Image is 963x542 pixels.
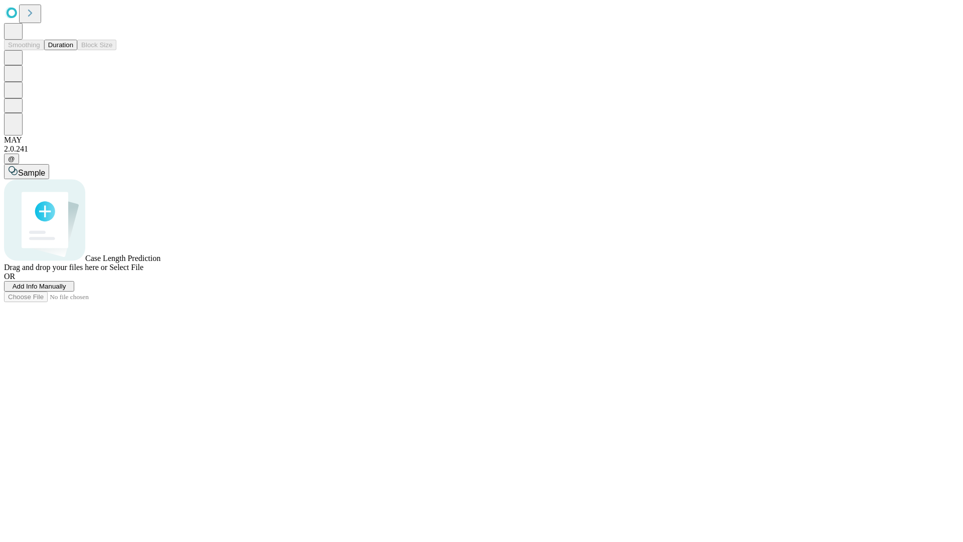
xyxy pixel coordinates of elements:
[77,40,116,50] button: Block Size
[109,263,143,272] span: Select File
[44,40,77,50] button: Duration
[4,154,19,164] button: @
[4,281,74,292] button: Add Info Manually
[13,283,66,290] span: Add Info Manually
[85,254,160,262] span: Case Length Prediction
[18,169,45,177] span: Sample
[8,155,15,163] span: @
[4,263,107,272] span: Drag and drop your files here or
[4,164,49,179] button: Sample
[4,40,44,50] button: Smoothing
[4,135,959,145] div: MAY
[4,145,959,154] div: 2.0.241
[4,272,15,281] span: OR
